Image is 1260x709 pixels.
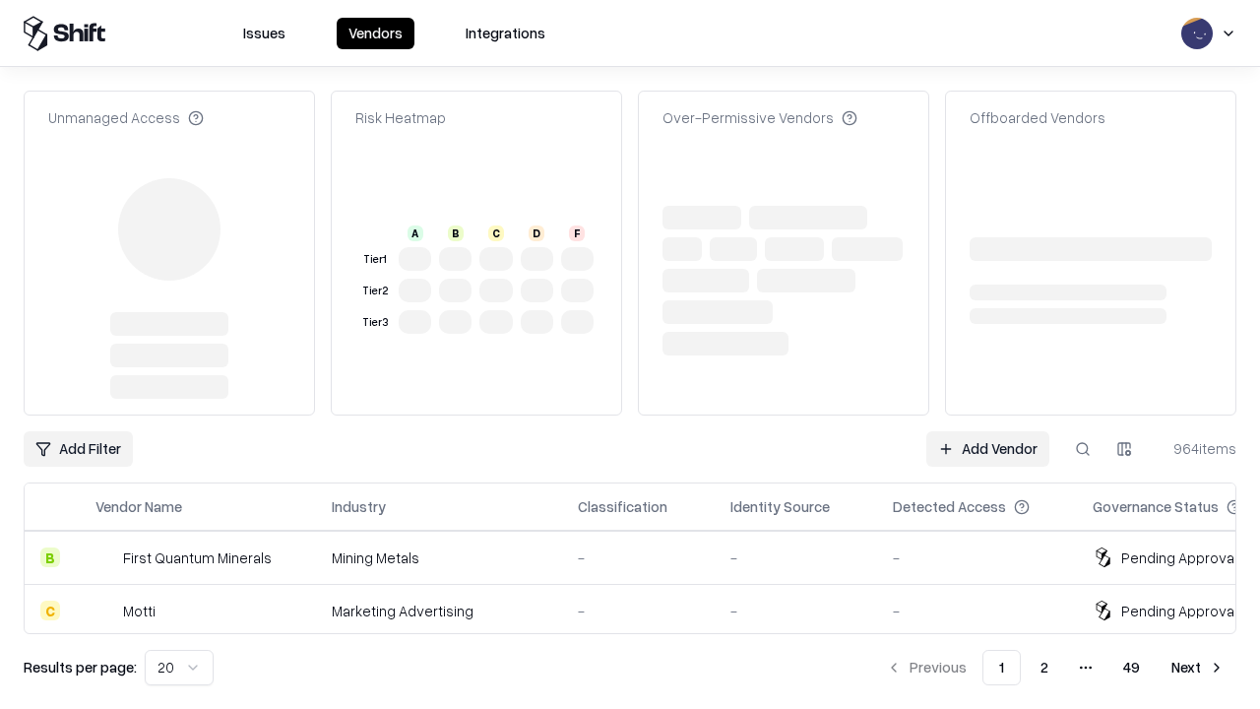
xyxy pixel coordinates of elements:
[730,496,830,517] div: Identity Source
[970,107,1105,128] div: Offboarded Vendors
[578,601,699,621] div: -
[488,226,504,241] div: C
[24,431,133,467] button: Add Filter
[1121,548,1237,568] div: Pending Approval
[454,18,557,49] button: Integrations
[982,650,1021,685] button: 1
[569,226,585,241] div: F
[926,431,1049,467] a: Add Vendor
[40,548,60,567] div: B
[95,496,182,517] div: Vendor Name
[1093,496,1219,517] div: Governance Status
[332,548,546,568] div: Mining Metals
[1107,650,1156,685] button: 49
[578,496,667,517] div: Classification
[359,314,391,331] div: Tier 3
[231,18,297,49] button: Issues
[893,548,1061,568] div: -
[332,601,546,621] div: Marketing Advertising
[529,226,544,241] div: D
[448,226,464,241] div: B
[332,496,386,517] div: Industry
[95,601,115,620] img: Motti
[1121,601,1237,621] div: Pending Approval
[1025,650,1064,685] button: 2
[48,107,204,128] div: Unmanaged Access
[578,548,699,568] div: -
[24,657,137,677] p: Results per page:
[893,601,1061,621] div: -
[95,548,115,567] img: First Quantum Minerals
[893,496,1006,517] div: Detected Access
[730,601,861,621] div: -
[408,226,423,241] div: A
[359,251,391,268] div: Tier 1
[355,107,446,128] div: Risk Heatmap
[123,548,272,568] div: First Quantum Minerals
[874,650,1236,685] nav: pagination
[1158,438,1236,459] div: 964 items
[730,548,861,568] div: -
[40,601,60,620] div: C
[359,283,391,299] div: Tier 2
[337,18,414,49] button: Vendors
[1160,650,1236,685] button: Next
[662,107,857,128] div: Over-Permissive Vendors
[123,601,156,621] div: Motti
